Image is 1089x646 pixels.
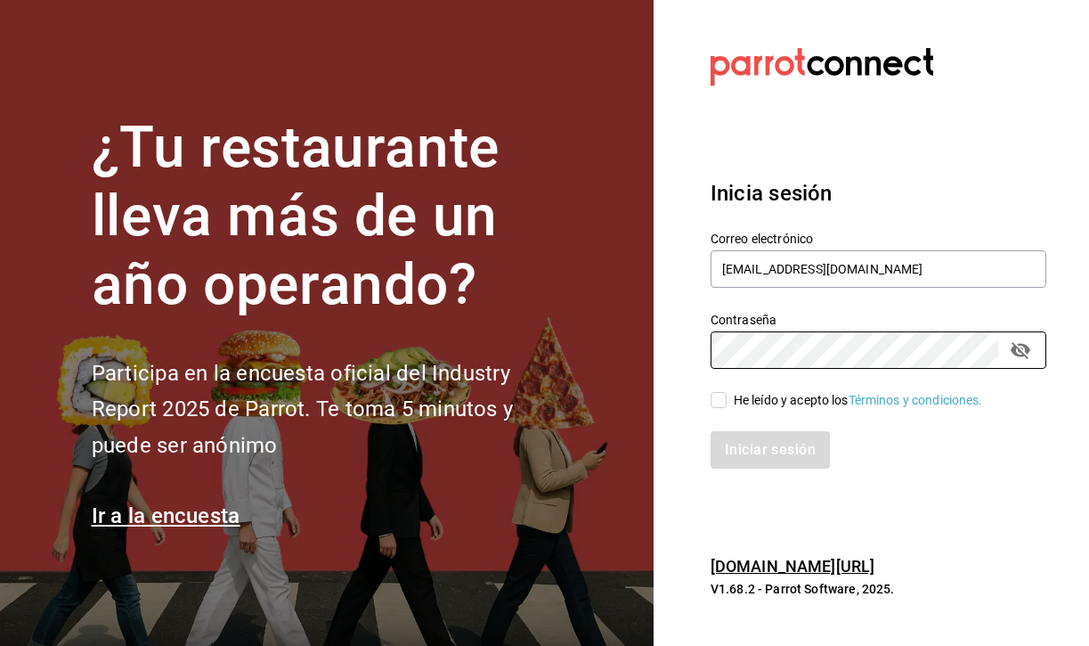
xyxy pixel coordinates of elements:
[849,393,983,407] a: Términos y condiciones.
[734,391,983,410] div: He leído y acepto los
[711,250,1046,288] input: Ingresa tu correo electrónico
[711,580,1046,598] p: V1.68.2 - Parrot Software, 2025.
[92,503,240,528] a: Ir a la encuesta
[92,356,573,464] h2: Participa en la encuesta oficial del Industry Report 2025 de Parrot. Te toma 5 minutos y puede se...
[711,557,874,576] a: [DOMAIN_NAME][URL]
[711,177,1046,209] h3: Inicia sesión
[711,233,1046,245] label: Correo electrónico
[92,114,573,319] h1: ¿Tu restaurante lleva más de un año operando?
[1005,335,1036,365] button: passwordField
[711,314,1046,326] label: Contraseña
